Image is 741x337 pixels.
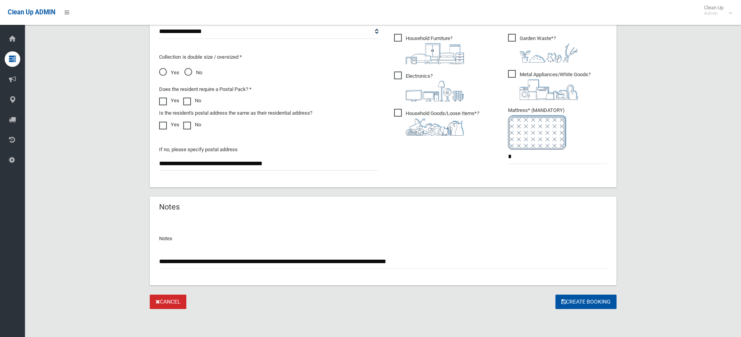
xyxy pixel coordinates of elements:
i: ? [406,35,464,64]
span: Household Goods/Loose Items* [394,109,479,136]
img: b13cc3517677393f34c0a387616ef184.png [406,118,464,136]
i: ? [406,110,479,136]
img: 394712a680b73dbc3d2a6a3a7ffe5a07.png [406,81,464,101]
span: Clean Up ADMIN [8,9,55,16]
img: 36c1b0289cb1767239cdd3de9e694f19.png [520,79,578,100]
label: Yes [159,96,179,105]
i: ? [520,35,578,63]
a: Cancel [150,295,186,309]
small: Admin [704,10,723,16]
label: Is the resident's postal address the same as their residential address? [159,108,312,118]
img: 4fd8a5c772b2c999c83690221e5242e0.png [520,43,578,63]
label: Does the resident require a Postal Pack? * [159,85,252,94]
i: ? [406,73,464,101]
span: Metal Appliances/White Goods [508,70,590,100]
label: No [183,96,201,105]
span: Mattress* (MANDATORY) [508,107,607,150]
img: e7408bece873d2c1783593a074e5cb2f.png [508,115,566,150]
span: Yes [159,68,179,77]
span: Electronics [394,72,464,101]
p: Notes [159,234,607,243]
label: If no, please specify postal address [159,145,238,154]
label: Yes [159,120,179,129]
label: No [183,120,201,129]
header: Notes [150,199,189,215]
img: aa9efdbe659d29b613fca23ba79d85cb.png [406,43,464,64]
span: Clean Up [700,5,731,16]
span: Garden Waste* [508,34,578,63]
p: Collection is double size / oversized * [159,52,378,62]
button: Create Booking [555,295,617,309]
span: Household Furniture [394,34,464,64]
span: No [184,68,202,77]
i: ? [520,72,590,100]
